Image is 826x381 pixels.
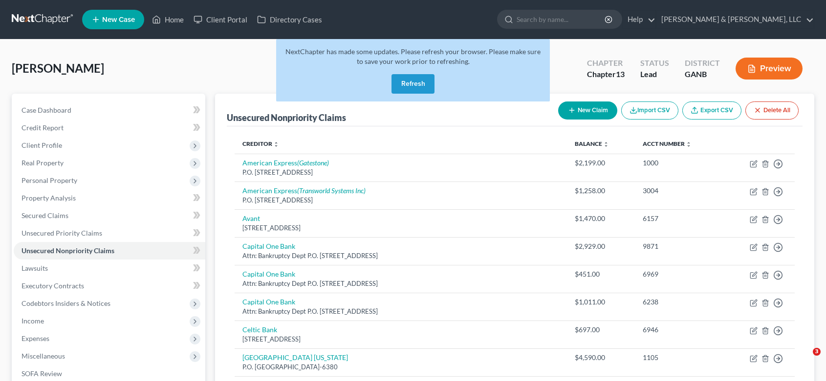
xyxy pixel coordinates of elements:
[242,196,559,205] div: P.O. [STREET_ADDRESS]
[22,194,76,202] span: Property Analysis
[587,58,625,69] div: Chapter
[22,211,68,220] span: Secured Claims
[22,123,64,132] span: Credit Report
[14,119,205,137] a: Credit Report
[242,298,295,306] a: Capital One Bank
[14,224,205,242] a: Unsecured Priority Claims
[22,176,77,184] span: Personal Property
[242,362,559,372] div: P.O. [GEOGRAPHIC_DATA]-6380
[575,241,627,251] div: $2,929.00
[22,299,110,307] span: Codebtors Insiders & Notices
[242,270,295,278] a: Capital One Bank
[14,277,205,295] a: Executory Contracts
[102,16,135,23] span: New Case
[242,279,559,288] div: Attn: Bankruptcy Dept P.O. [STREET_ADDRESS]
[682,101,741,120] a: Export CSV
[242,251,559,261] div: Attn: Bankruptcy Dept P.O. [STREET_ADDRESS]
[147,11,189,28] a: Home
[14,189,205,207] a: Property Analysis
[22,106,71,114] span: Case Dashboard
[12,61,104,75] span: [PERSON_NAME]
[575,140,609,147] a: Balance unfold_more
[517,10,606,28] input: Search by name...
[22,246,114,255] span: Unsecured Nonpriority Claims
[391,74,435,94] button: Refresh
[189,11,252,28] a: Client Portal
[643,140,692,147] a: Acct Number unfold_more
[22,141,62,149] span: Client Profile
[242,214,260,222] a: Avant
[813,348,821,356] span: 3
[242,223,559,233] div: [STREET_ADDRESS]
[616,69,625,79] span: 13
[297,159,329,167] i: (Gatestone)
[242,140,279,147] a: Creditor unfold_more
[242,307,559,316] div: Attn: Bankruptcy Dept P.O. [STREET_ADDRESS]
[22,352,65,360] span: Miscellaneous
[575,269,627,279] div: $451.00
[242,353,348,361] a: [GEOGRAPHIC_DATA] [US_STATE]
[14,101,205,119] a: Case Dashboard
[603,141,609,147] i: unfold_more
[736,58,803,80] button: Preview
[273,141,279,147] i: unfold_more
[22,264,48,272] span: Lawsuits
[575,158,627,168] div: $2,199.00
[643,214,715,223] div: 6157
[623,11,655,28] a: Help
[575,325,627,335] div: $697.00
[22,317,44,325] span: Income
[575,214,627,223] div: $1,470.00
[242,325,277,334] a: Celtic Bank
[242,159,329,167] a: American Express(Gatestone)
[745,101,799,120] button: Delete All
[252,11,327,28] a: Directory Cases
[587,69,625,80] div: Chapter
[14,207,205,224] a: Secured Claims
[227,112,346,123] div: Unsecured Nonpriority Claims
[22,229,102,237] span: Unsecured Priority Claims
[14,242,205,260] a: Unsecured Nonpriority Claims
[242,168,559,177] div: P.O. [STREET_ADDRESS]
[643,353,715,362] div: 1105
[643,158,715,168] div: 1000
[22,159,64,167] span: Real Property
[640,69,669,80] div: Lead
[686,141,692,147] i: unfold_more
[575,353,627,362] div: $4,590.00
[643,297,715,307] div: 6238
[643,325,715,335] div: 6946
[285,47,541,65] span: NextChapter has made some updates. Please refresh your browser. Please make sure to save your wor...
[685,58,720,69] div: District
[22,369,62,378] span: SOFA Review
[22,334,49,342] span: Expenses
[242,242,295,250] a: Capital One Bank
[643,186,715,196] div: 3004
[643,241,715,251] div: 9871
[575,186,627,196] div: $1,258.00
[297,186,366,195] i: (Transworld Systems Inc)
[640,58,669,69] div: Status
[793,348,816,371] iframe: Intercom live chat
[242,186,366,195] a: American Express(Transworld Systems Inc)
[14,260,205,277] a: Lawsuits
[685,69,720,80] div: GANB
[242,335,559,344] div: [STREET_ADDRESS]
[643,269,715,279] div: 6969
[558,101,617,120] button: New Claim
[656,11,814,28] a: [PERSON_NAME] & [PERSON_NAME], LLC
[575,297,627,307] div: $1,011.00
[621,101,678,120] button: Import CSV
[22,281,84,290] span: Executory Contracts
